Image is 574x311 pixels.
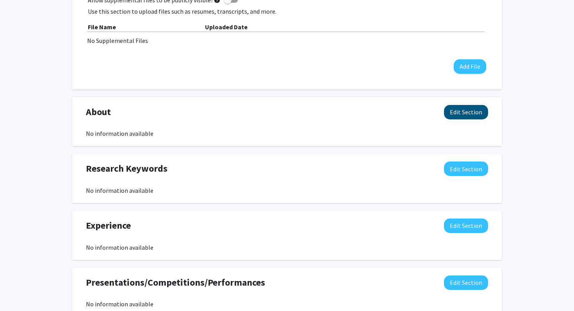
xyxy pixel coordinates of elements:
[444,219,488,233] button: Edit Experience
[86,129,488,138] div: No information available
[205,23,248,31] b: Uploaded Date
[444,162,488,176] button: Edit Research Keywords
[444,275,488,290] button: Edit Presentations/Competitions/Performances
[86,162,168,176] span: Research Keywords
[86,105,111,119] span: About
[86,243,488,252] div: No information available
[444,105,488,119] button: Edit About
[88,23,116,31] b: File Name
[86,299,488,309] div: No information available
[6,276,33,305] iframe: Chat
[88,7,486,16] p: Use this section to upload files such as resumes, transcripts, and more.
[86,219,131,233] span: Experience
[86,186,488,195] div: No information available
[454,59,486,74] button: Add File
[86,275,265,290] span: Presentations/Competitions/Performances
[87,36,487,45] div: No Supplemental Files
